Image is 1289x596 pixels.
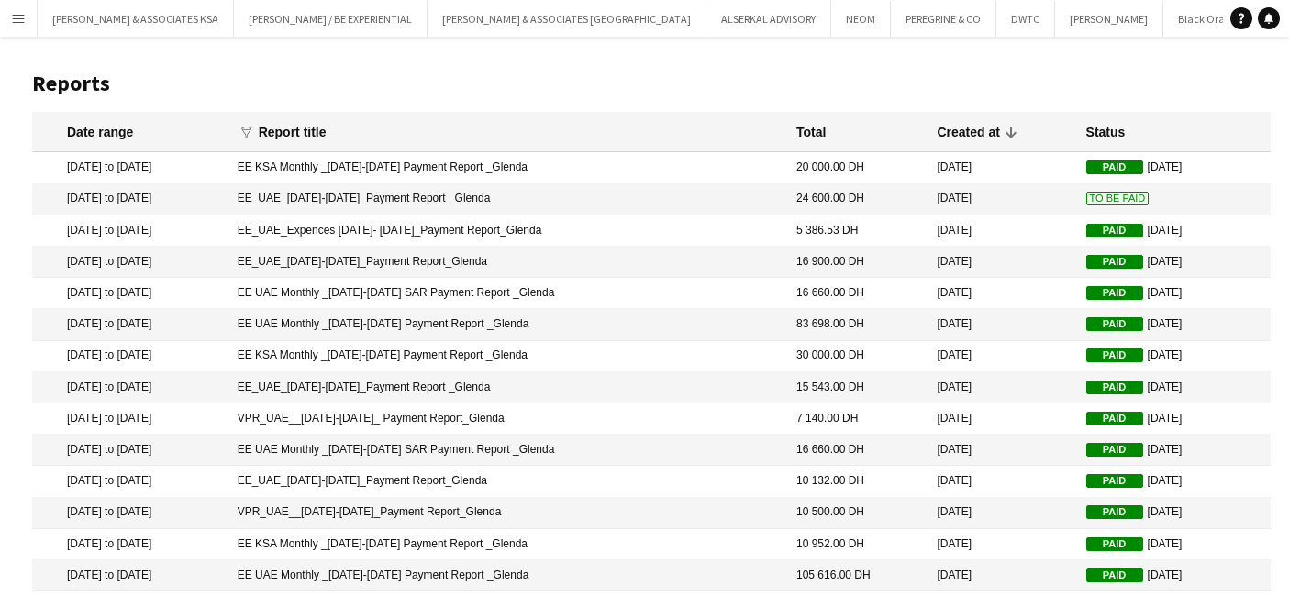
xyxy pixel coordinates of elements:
mat-cell: [DATE] to [DATE] [32,309,228,340]
mat-cell: [DATE] [1077,309,1271,340]
mat-cell: [DATE] [1077,152,1271,183]
mat-cell: 30 000.00 DH [787,341,928,372]
mat-cell: 10 952.00 DH [787,529,928,560]
mat-cell: [DATE] [1077,560,1271,591]
button: DWTC [996,1,1055,37]
mat-cell: 83 698.00 DH [787,309,928,340]
mat-cell: [DATE] [928,152,1076,183]
mat-cell: EE KSA Monthly _[DATE]-[DATE] Payment Report _Glenda [228,341,787,372]
mat-cell: [DATE] [928,435,1076,466]
span: Paid [1086,348,1143,362]
span: Paid [1086,381,1143,394]
mat-cell: [DATE] to [DATE] [32,560,228,591]
mat-cell: EE UAE Monthly _[DATE]-[DATE] Payment Report _Glenda [228,560,787,591]
mat-cell: 105 616.00 DH [787,560,928,591]
span: Paid [1086,474,1143,488]
span: Paid [1086,255,1143,269]
div: Date range [67,124,133,140]
mat-cell: [DATE] [928,309,1076,340]
mat-cell: 24 600.00 DH [787,184,928,215]
span: Paid [1086,317,1143,331]
mat-cell: 10 132.00 DH [787,466,928,497]
h1: Reports [32,70,1271,97]
mat-cell: [DATE] [1077,278,1271,309]
div: Report title [259,124,327,140]
mat-cell: 10 500.00 DH [787,498,928,529]
span: Paid [1086,443,1143,457]
mat-cell: [DATE] [928,341,1076,372]
mat-cell: [DATE] to [DATE] [32,529,228,560]
mat-cell: [DATE] [928,529,1076,560]
button: PEREGRINE & CO [891,1,996,37]
mat-cell: EE UAE Monthly _[DATE]-[DATE] SAR Payment Report _Glenda [228,278,787,309]
mat-cell: [DATE] [928,498,1076,529]
mat-cell: [DATE] [1077,372,1271,403]
div: Total [796,124,826,140]
mat-cell: [DATE] to [DATE] [32,466,228,497]
span: Paid [1086,505,1143,519]
div: Status [1086,124,1126,140]
mat-cell: [DATE] to [DATE] [32,247,228,278]
span: Paid [1086,160,1143,174]
button: ALSERKAL ADVISORY [706,1,831,37]
mat-cell: [DATE] [1077,341,1271,372]
mat-cell: EE KSA Monthly _[DATE]-[DATE] Payment Report _Glenda [228,152,787,183]
mat-cell: [DATE] [928,560,1076,591]
button: [PERSON_NAME] / BE EXPERIENTIAL [234,1,428,37]
div: Created at [937,124,999,140]
mat-cell: [DATE] [928,215,1076,247]
button: [PERSON_NAME] [1055,1,1163,37]
mat-cell: [DATE] [928,403,1076,435]
mat-cell: EE UAE Monthly _[DATE]-[DATE] Payment Report _Glenda [228,309,787,340]
mat-cell: [DATE] to [DATE] [32,215,228,247]
mat-cell: VPR_UAE__[DATE]-[DATE]_Payment Report_Glenda [228,498,787,529]
mat-cell: EE_UAE_[DATE]-[DATE]_Payment Report _Glenda [228,372,787,403]
mat-cell: 16 660.00 DH [787,278,928,309]
mat-cell: [DATE] to [DATE] [32,278,228,309]
mat-cell: 5 386.53 DH [787,215,928,247]
mat-cell: 16 900.00 DH [787,247,928,278]
button: NEOM [831,1,891,37]
mat-cell: [DATE] [928,278,1076,309]
mat-cell: [DATE] to [DATE] [32,403,228,435]
mat-cell: EE_UAE_[DATE]-[DATE]_Payment Report_Glenda [228,247,787,278]
mat-cell: [DATE] [1077,498,1271,529]
span: Paid [1086,224,1143,237]
span: To Be Paid [1086,192,1150,205]
mat-cell: [DATE] to [DATE] [32,372,228,403]
mat-cell: 15 543.00 DH [787,372,928,403]
mat-cell: EE_UAE_[DATE]-[DATE]_Payment Report _Glenda [228,184,787,215]
mat-cell: [DATE] to [DATE] [32,435,228,466]
button: [PERSON_NAME] & ASSOCIATES KSA [38,1,234,37]
mat-cell: [DATE] [1077,403,1271,435]
mat-cell: [DATE] [1077,529,1271,560]
mat-cell: 16 660.00 DH [787,435,928,466]
button: Black Orange [1163,1,1258,37]
button: [PERSON_NAME] & ASSOCIATES [GEOGRAPHIC_DATA] [428,1,706,37]
mat-cell: [DATE] [928,372,1076,403]
span: Paid [1086,537,1143,551]
mat-cell: [DATE] [928,466,1076,497]
mat-cell: [DATE] to [DATE] [32,341,228,372]
mat-cell: EE KSA Monthly _[DATE]-[DATE] Payment Report _Glenda [228,529,787,560]
mat-cell: [DATE] [1077,247,1271,278]
span: Paid [1086,568,1143,582]
mat-cell: [DATE] to [DATE] [32,498,228,529]
mat-cell: EE_UAE_[DATE]-[DATE]_Payment Report_Glenda [228,466,787,497]
mat-cell: [DATE] to [DATE] [32,184,228,215]
mat-cell: [DATE] [928,247,1076,278]
div: Created at [937,124,1016,140]
mat-cell: [DATE] to [DATE] [32,152,228,183]
span: Paid [1086,286,1143,300]
mat-cell: EE_UAE_Expences [DATE]- [DATE]_Payment Report_Glenda [228,215,787,247]
mat-cell: [DATE] [1077,466,1271,497]
span: Paid [1086,412,1143,425]
mat-cell: [DATE] [928,184,1076,215]
mat-cell: [DATE] [1077,435,1271,466]
div: Report title [259,124,343,140]
mat-cell: [DATE] [1077,215,1271,247]
mat-cell: EE UAE Monthly _[DATE]-[DATE] SAR Payment Report _Glenda [228,435,787,466]
mat-cell: VPR_UAE__[DATE]-[DATE]_ Payment Report_Glenda [228,403,787,435]
mat-cell: 20 000.00 DH [787,152,928,183]
mat-cell: 7 140.00 DH [787,403,928,435]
